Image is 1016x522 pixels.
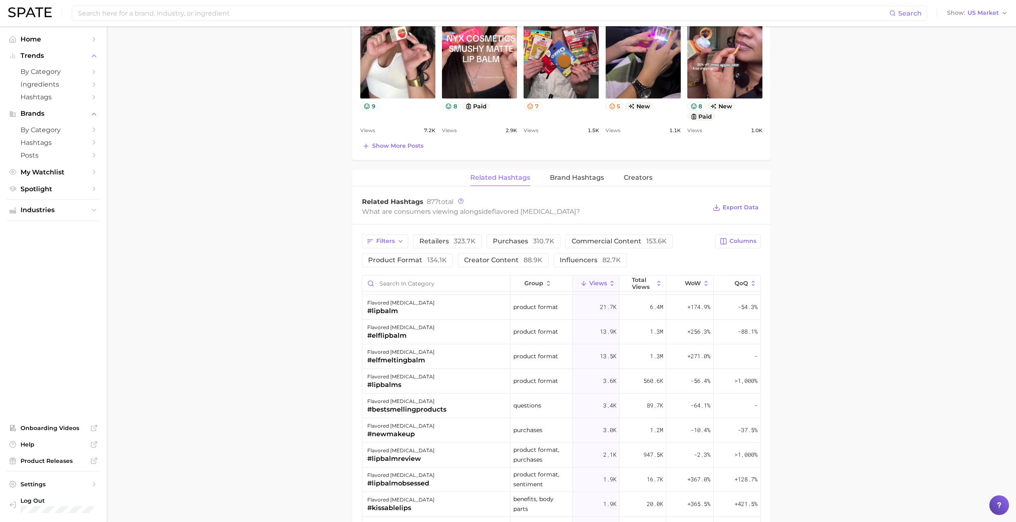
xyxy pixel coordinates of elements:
[372,142,423,149] span: Show more posts
[362,467,760,492] button: flavored [MEDICAL_DATA]#lipbalmobsessedproduct format, sentiment1.9k16.7k+367.0%+128.7%
[735,280,748,286] span: QoQ
[513,327,558,337] span: product format
[588,126,599,135] span: 1.5k
[21,424,86,432] span: Onboarding Videos
[362,320,760,344] button: flavored [MEDICAL_DATA]#elflipbalmproduct format13.9k1.3m+256.3%-88.1%
[7,478,100,490] a: Settings
[427,256,447,264] span: 134.1k
[362,295,760,320] button: flavored [MEDICAL_DATA]#lipbalmproduct format21.7k6.4m+174.9%-54.3%
[513,469,570,489] span: product format, sentiment
[513,401,541,410] span: questions
[7,204,100,216] button: Industries
[21,80,86,88] span: Ingredients
[493,238,554,245] span: purchases
[21,151,86,159] span: Posts
[647,474,663,484] span: 16.7k
[603,474,616,484] span: 1.9k
[8,7,52,17] img: SPATE
[360,126,375,135] span: Views
[632,277,654,290] span: Total Views
[754,401,757,410] span: -
[513,494,570,514] span: benefits, body parts
[21,457,86,465] span: Product Releases
[723,204,759,211] span: Export Data
[603,376,616,386] span: 3.6k
[513,302,558,312] span: product format
[945,8,1010,18] button: ShowUS Market
[650,302,663,312] span: 6.4m
[21,35,86,43] span: Home
[730,238,756,245] span: Columns
[707,102,735,110] span: new
[506,126,517,135] span: 2.9k
[968,11,999,15] span: US Market
[691,401,710,410] span: -64.1%
[754,351,757,361] span: -
[367,503,435,513] div: #kissablelips
[687,102,706,110] button: 8
[7,108,100,120] button: Brands
[606,102,624,110] button: 5
[600,351,616,361] span: 13.5k
[624,174,652,181] span: Creators
[647,401,663,410] span: 89.7k
[21,497,94,504] span: Log Out
[362,492,760,517] button: flavored [MEDICAL_DATA]#kissablelipsbenefits, body parts1.9k20.0k+365.5%+421.5%
[560,257,621,263] span: influencers
[464,257,542,263] span: creator content
[669,126,681,135] span: 1.1k
[7,136,100,149] a: Hashtags
[21,139,86,147] span: Hashtags
[602,256,621,264] span: 82.7k
[7,91,100,103] a: Hashtags
[947,11,965,15] span: Show
[362,418,760,443] button: flavored [MEDICAL_DATA]#newmakeuppurchases3.0k1.2m-10.4%-37.5%
[7,50,100,62] button: Trends
[738,302,757,312] span: -54.3%
[367,347,435,357] div: flavored [MEDICAL_DATA]
[362,344,760,369] button: flavored [MEDICAL_DATA]#elfmeltingbalmproduct format13.5k1.3m+271.0%-
[711,202,761,213] button: Export Data
[694,450,710,460] span: -2.3%
[687,112,716,121] button: paid
[367,372,435,382] div: flavored [MEDICAL_DATA]
[510,276,573,292] button: group
[21,168,86,176] span: My Watchlist
[646,237,667,245] span: 153.6k
[21,93,86,101] span: Hashtags
[7,149,100,162] a: Posts
[21,52,86,60] span: Trends
[524,102,542,110] button: 7
[492,208,576,215] span: flavored [MEDICAL_DATA]
[687,302,710,312] span: +174.9%
[603,401,616,410] span: 3.4k
[7,495,100,515] a: Log out. Currently logged in with e-mail lerae.matz@unilever.com.
[606,126,620,135] span: Views
[7,455,100,467] a: Product Releases
[362,198,423,206] span: Related Hashtags
[687,327,710,337] span: +256.3%
[643,376,663,386] span: 560.6k
[367,298,435,308] div: flavored [MEDICAL_DATA]
[691,425,710,435] span: -10.4%
[687,126,702,135] span: Views
[715,234,761,248] button: Columns
[462,102,490,110] button: paid
[687,351,710,361] span: +271.0%
[738,327,757,337] span: -88.1%
[454,237,476,245] span: 323.7k
[367,470,435,480] div: flavored [MEDICAL_DATA]
[367,478,435,488] div: #lipbalmobsessed
[362,394,760,418] button: flavored [MEDICAL_DATA]#bestsmellingproductsquestions3.4k89.7k-64.1%-
[21,110,86,117] span: Brands
[367,396,446,406] div: flavored [MEDICAL_DATA]
[419,238,476,245] span: retailers
[7,166,100,179] a: My Watchlist
[691,376,710,386] span: -56.4%
[21,68,86,76] span: by Category
[589,280,607,286] span: Views
[687,474,710,484] span: +367.0%
[685,280,701,286] span: WoW
[367,405,446,414] div: #bestsmellingproducts
[666,276,713,292] button: WoW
